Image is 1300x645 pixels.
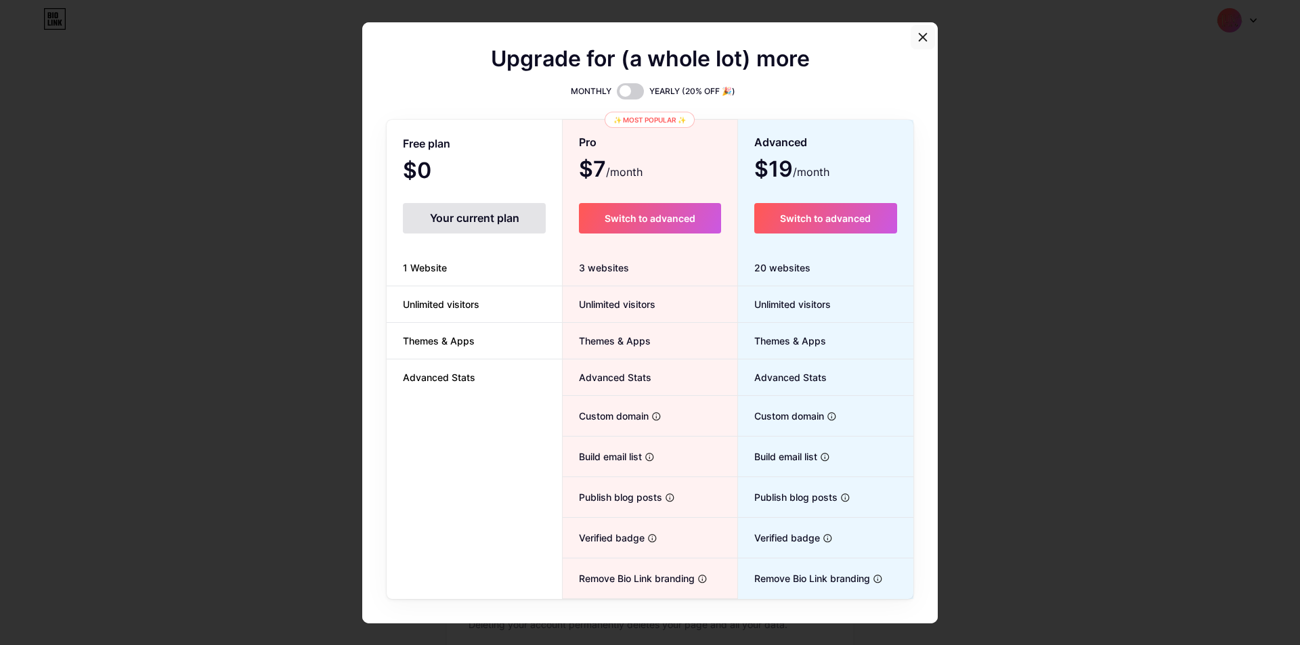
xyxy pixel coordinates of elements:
button: Switch to advanced [579,203,720,233]
span: Custom domain [738,409,824,423]
span: Verified badge [563,531,645,545]
div: 3 websites [563,250,737,286]
span: $0 [403,162,468,181]
span: Themes & Apps [738,334,826,348]
span: Unlimited visitors [387,297,496,311]
span: Advanced Stats [387,370,492,384]
span: Switch to advanced [605,213,695,224]
span: Custom domain [563,409,649,423]
span: Advanced Stats [738,370,827,384]
button: Switch to advanced [754,203,897,233]
span: $19 [754,161,829,180]
div: 20 websites [738,250,913,286]
span: YEARLY (20% OFF 🎉) [649,85,735,98]
span: Publish blog posts [563,490,662,504]
span: Switch to advanced [780,213,871,224]
span: Themes & Apps [563,334,651,348]
span: Themes & Apps [387,334,491,348]
span: Pro [579,131,597,154]
span: Verified badge [738,531,820,545]
span: $7 [579,161,643,180]
span: Publish blog posts [738,490,838,504]
span: /month [793,164,829,180]
span: Unlimited visitors [738,297,831,311]
span: 1 Website [387,261,463,275]
span: Unlimited visitors [563,297,655,311]
span: Remove Bio Link branding [563,571,695,585]
span: Upgrade for (a whole lot) more [491,51,810,67]
div: ✨ Most popular ✨ [605,112,695,128]
span: Advanced [754,131,807,154]
span: Remove Bio Link branding [738,571,870,585]
span: Advanced Stats [563,370,651,384]
span: /month [606,164,643,180]
span: Build email list [563,449,642,464]
span: Build email list [738,449,817,464]
span: Free plan [403,132,450,156]
span: MONTHLY [571,85,611,98]
div: Your current plan [403,203,546,233]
